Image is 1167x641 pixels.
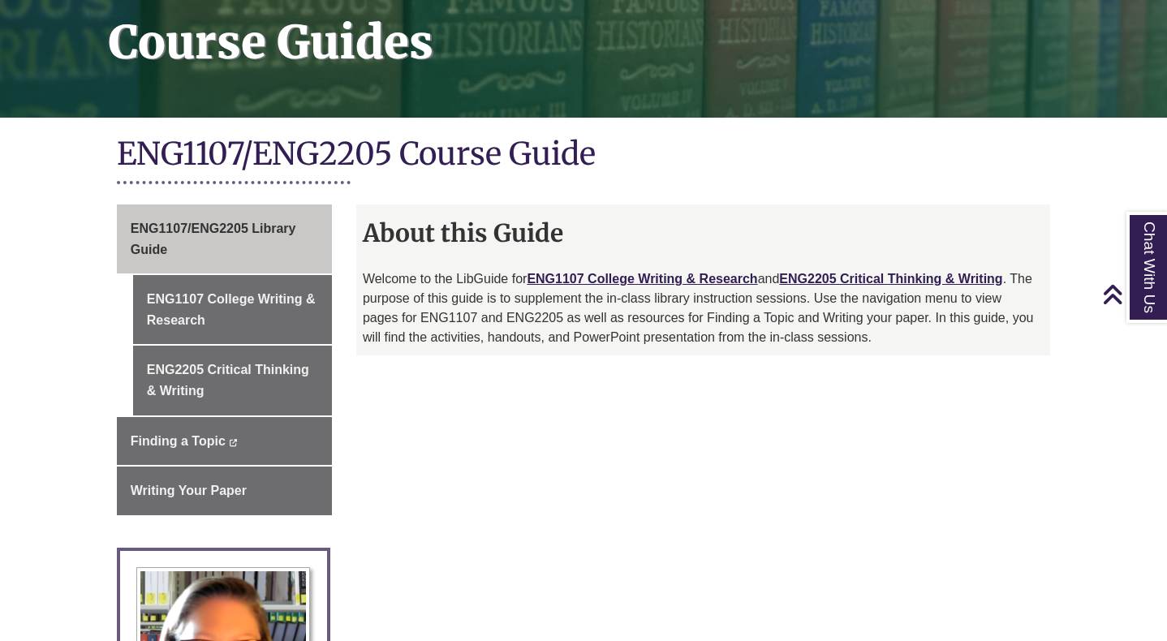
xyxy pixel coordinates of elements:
[131,222,296,256] span: ENG1107/ENG2205 Library Guide
[117,134,1050,177] h1: ENG1107/ENG2205 Course Guide
[131,484,247,497] span: Writing Your Paper
[117,204,332,273] a: ENG1107/ENG2205 Library Guide
[356,213,1050,253] h2: About this Guide
[133,346,332,415] a: ENG2205 Critical Thinking & Writing
[527,272,757,286] a: ENG1107 College Writing & Research
[117,417,332,466] a: Finding a Topic
[363,269,1044,347] p: Welcome to the LibGuide for and . The purpose of this guide is to supplement the in-class library...
[133,275,332,344] a: ENG1107 College Writing & Research
[117,467,332,515] a: Writing Your Paper
[117,204,332,515] div: Guide Page Menu
[229,439,238,446] i: This link opens in a new window
[779,272,1002,286] a: ENG2205 Critical Thinking & Writing
[131,434,226,448] span: Finding a Topic
[1102,283,1163,305] a: Back to Top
